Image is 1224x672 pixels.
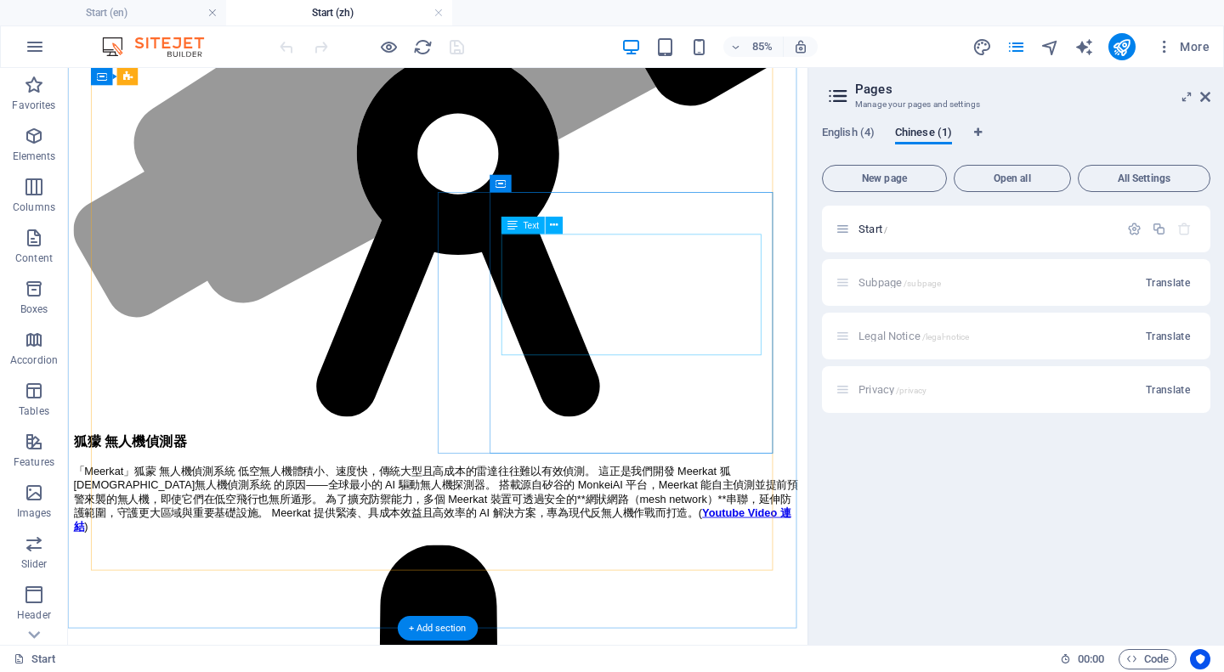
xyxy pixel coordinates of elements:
[14,649,56,669] a: Click to cancel selection. Double-click to open Pages
[895,122,952,146] span: Chinese (1)
[1074,37,1095,57] button: text_generator
[1040,37,1061,57] button: navigator
[1119,649,1176,669] button: Code
[17,506,52,520] p: Images
[1085,173,1203,184] span: All Settings
[15,251,53,265] p: Content
[1139,323,1197,350] button: Translate
[1040,37,1060,57] i: Navigator
[12,99,55,112] p: Favorites
[13,150,56,163] p: Elements
[412,37,433,57] button: reload
[1146,383,1190,397] span: Translate
[1006,37,1026,57] i: Pages (Ctrl+Alt+S)
[1139,376,1197,404] button: Translate
[1146,276,1190,290] span: Translate
[853,223,1119,234] div: Start/
[822,122,875,146] span: English (4)
[1139,269,1197,296] button: Translate
[1112,37,1131,57] i: Publish
[14,455,54,469] p: Features
[1190,649,1210,669] button: Usercentrics
[1177,222,1192,236] div: The startpage cannot be deleted
[21,557,48,571] p: Slider
[1078,649,1104,669] span: 00 00
[972,37,993,57] button: design
[17,608,51,622] p: Header
[855,97,1176,112] h3: Manage your pages and settings
[10,353,58,367] p: Accordion
[1149,33,1216,60] button: More
[1127,222,1142,236] div: Settings
[954,165,1071,192] button: Open all
[226,3,452,22] h4: Start (zh)
[855,82,1210,97] h2: Pages
[749,37,776,57] h6: 85%
[961,173,1063,184] span: Open all
[830,173,939,184] span: New page
[20,302,48,316] p: Boxes
[972,37,992,57] i: Design (Ctrl+Alt+Y)
[1078,165,1210,192] button: All Settings
[723,37,784,57] button: 85%
[524,222,540,230] span: Text
[1146,330,1190,343] span: Translate
[13,200,55,214] p: Columns
[1152,222,1166,236] div: Duplicate
[858,223,887,235] span: Start
[19,404,49,418] p: Tables
[1006,37,1027,57] button: pages
[1126,649,1169,669] span: Code
[378,37,399,57] button: Click here to leave preview mode and continue editing
[1074,37,1094,57] i: AI Writer
[1108,33,1136,60] button: publish
[398,616,478,641] div: + Add section
[884,225,887,234] span: /
[822,165,947,192] button: New page
[793,39,808,54] i: On resize automatically adjust zoom level to fit chosen device.
[822,126,1210,158] div: Language Tabs
[1060,649,1105,669] h6: Session time
[98,37,225,57] img: Editor Logo
[1156,38,1210,55] span: More
[1090,652,1092,665] span: :
[413,37,433,57] i: Reload page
